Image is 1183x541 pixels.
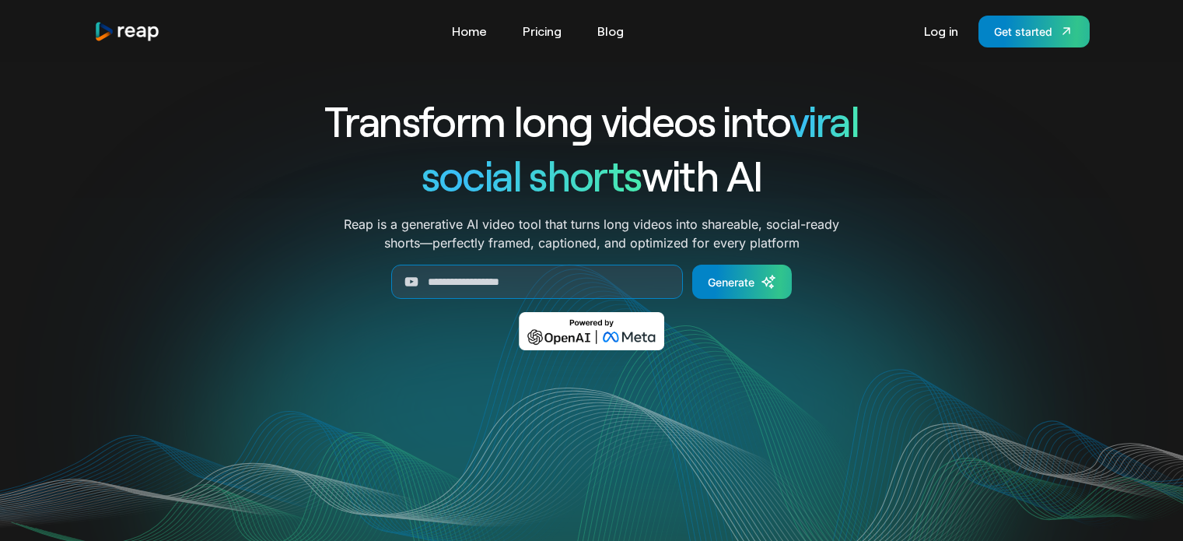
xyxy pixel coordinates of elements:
[916,19,966,44] a: Log in
[94,21,161,42] img: reap logo
[978,16,1090,47] a: Get started
[692,265,792,299] a: Generate
[994,23,1052,40] div: Get started
[268,93,915,148] h1: Transform long videos into
[268,265,915,299] form: Generate Form
[590,19,632,44] a: Blog
[708,274,754,290] div: Generate
[519,312,664,350] img: Powered by OpenAI & Meta
[268,148,915,202] h1: with AI
[344,215,839,252] p: Reap is a generative AI video tool that turns long videos into shareable, social-ready shorts—per...
[515,19,569,44] a: Pricing
[94,21,161,42] a: home
[789,95,859,146] span: viral
[444,19,495,44] a: Home
[422,149,642,200] span: social shorts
